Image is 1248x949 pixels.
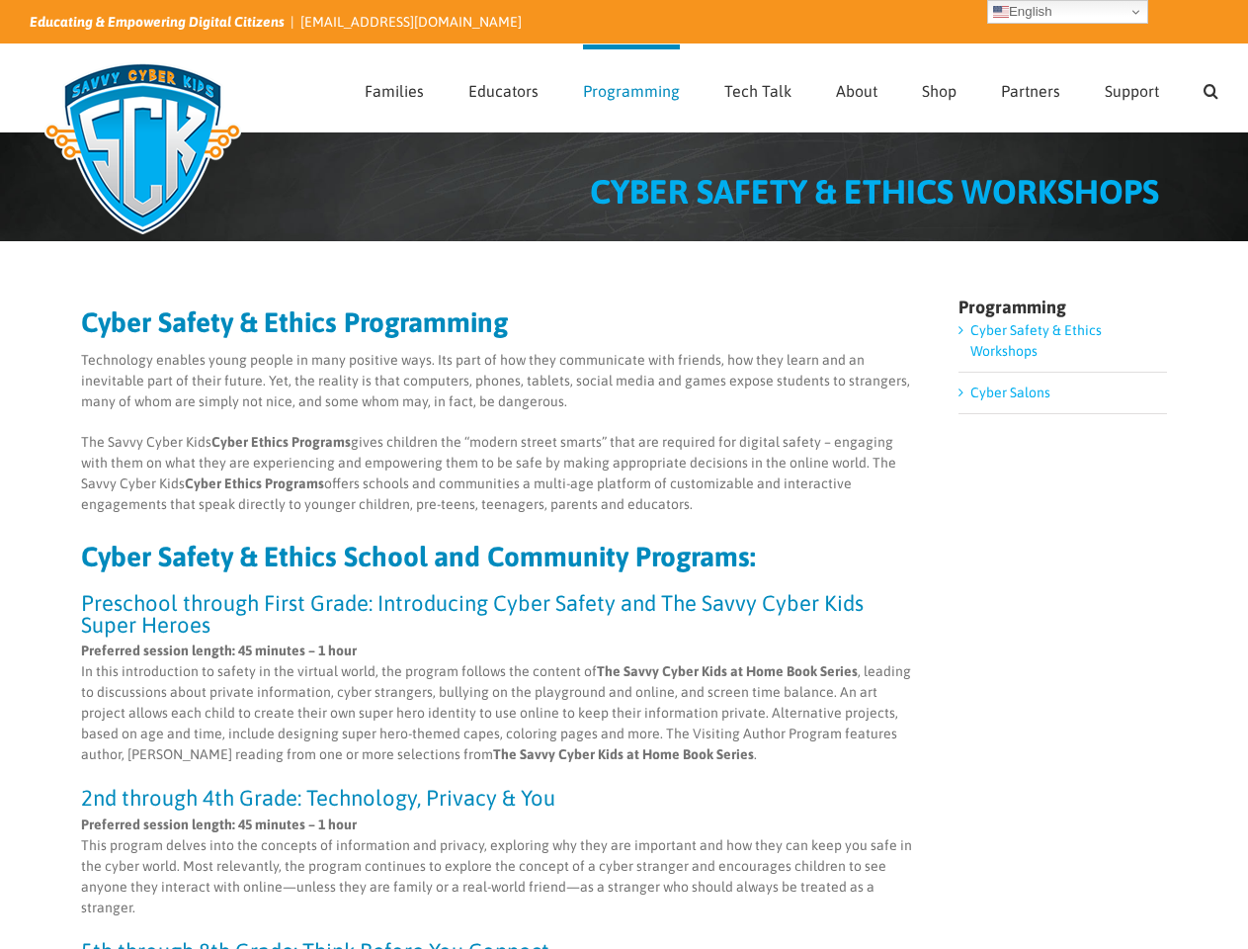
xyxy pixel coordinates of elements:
[1001,83,1060,99] span: Partners
[970,322,1102,359] a: Cyber Safety & Ethics Workshops
[993,4,1009,20] img: en
[724,83,791,99] span: Tech Talk
[81,815,916,918] p: This program delves into the concepts of information and privacy, exploring why they are importan...
[30,14,285,30] i: Educating & Empowering Digital Citizens
[468,44,539,131] a: Educators
[365,44,424,131] a: Families
[597,663,858,679] strong: The Savvy Cyber Kids at Home Book Series
[583,83,680,99] span: Programming
[468,83,539,99] span: Educators
[81,350,916,412] p: Technology enables young people in many positive ways. Its part of how they communicate with frie...
[211,434,351,450] strong: Cyber Ethics Programs
[81,787,916,809] h3: 2nd through 4th Grade: Technology, Privacy & You
[836,83,877,99] span: About
[81,641,916,765] p: In this introduction to safety in the virtual world, the program follows the content of , leading...
[300,14,522,30] a: [EMAIL_ADDRESS][DOMAIN_NAME]
[922,83,957,99] span: Shop
[590,172,1159,211] span: CYBER SAFETY & ETHICS WORKSHOPS
[922,44,957,131] a: Shop
[836,44,877,131] a: About
[1001,44,1060,131] a: Partners
[583,44,680,131] a: Programming
[493,746,754,762] strong: The Savvy Cyber Kids at Home Book Series
[1105,44,1159,131] a: Support
[724,44,791,131] a: Tech Talk
[1105,83,1159,99] span: Support
[958,299,1167,316] h4: Programming
[185,475,324,491] strong: Cyber Ethics Programs
[81,817,357,832] strong: Preferred session length: 45 minutes – 1 hour
[81,643,357,658] strong: Preferred session length: 45 minutes – 1 hour
[81,432,916,515] p: The Savvy Cyber Kids gives children the “modern street smarts” that are required for digital safe...
[81,308,916,336] h2: Cyber Safety & Ethics Programming
[81,592,916,636] h3: Preschool through First Grade: Introducing Cyber Safety and The Savvy Cyber Kids Super Heroes
[1204,44,1218,131] a: Search
[81,541,756,572] strong: Cyber Safety & Ethics School and Community Programs:
[30,49,256,247] img: Savvy Cyber Kids Logo
[365,83,424,99] span: Families
[970,385,1050,400] a: Cyber Salons
[365,44,1218,131] nav: Main Menu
